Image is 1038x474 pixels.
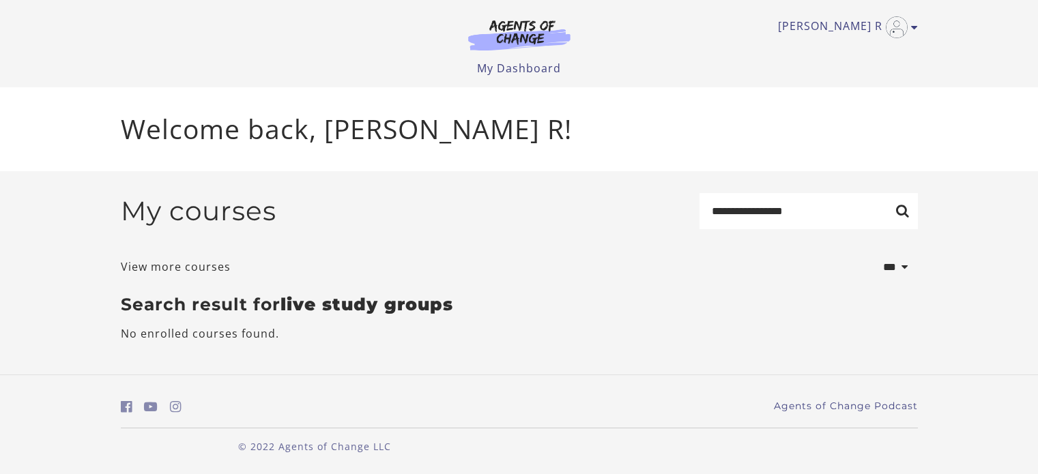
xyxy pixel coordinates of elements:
[774,399,918,413] a: Agents of Change Podcast
[121,109,918,149] p: Welcome back, [PERSON_NAME] R!
[121,258,231,275] a: View more courses
[121,439,508,454] p: © 2022 Agents of Change LLC
[170,397,182,417] a: https://www.instagram.com/agentsofchangeprep/ (Open in a new window)
[144,397,158,417] a: https://www.youtube.com/c/AgentsofChangeTestPrepbyMeaganMitchell (Open in a new window)
[477,61,561,76] a: My Dashboard
[454,19,585,50] img: Agents of Change Logo
[144,400,158,413] i: https://www.youtube.com/c/AgentsofChangeTestPrepbyMeaganMitchell (Open in a new window)
[121,195,276,227] h2: My courses
[280,294,453,314] strong: live study groups
[170,400,182,413] i: https://www.instagram.com/agentsofchangeprep/ (Open in a new window)
[121,294,918,314] h3: Search result for
[121,325,918,342] p: No enrolled courses found.
[121,397,132,417] a: https://www.facebook.com/groups/aswbtestprep (Open in a new window)
[778,16,911,38] a: Toggle menu
[121,400,132,413] i: https://www.facebook.com/groups/aswbtestprep (Open in a new window)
